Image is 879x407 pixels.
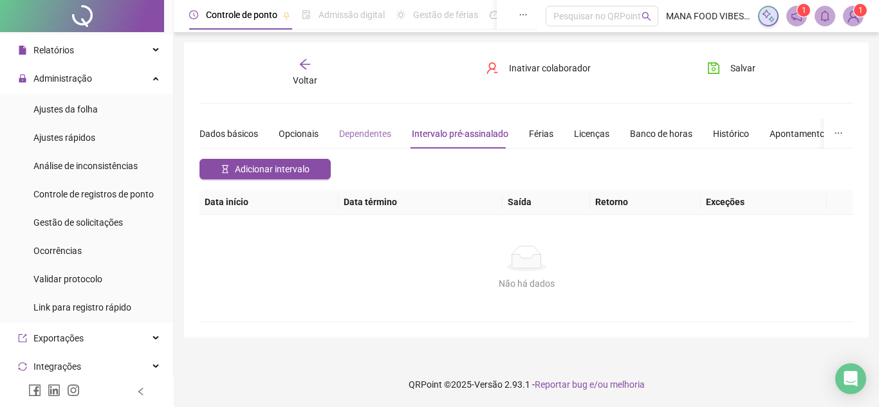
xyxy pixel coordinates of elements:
[33,217,123,228] span: Gestão de solicitações
[835,363,866,394] div: Open Intercom Messenger
[18,362,27,371] span: sync
[490,10,499,19] span: dashboard
[33,246,82,256] span: Ocorrências
[761,9,775,23] img: sparkle-icon.fc2bf0ac1784a2077858766a79e2daf3.svg
[630,127,692,141] div: Banco de horas
[299,58,311,71] span: arrow-left
[770,127,829,141] div: Apontamentos
[730,61,755,75] span: Salvar
[413,10,478,20] span: Gestão de férias
[339,127,391,141] div: Dependentes
[33,104,98,114] span: Ajustes da folha
[574,127,609,141] div: Licenças
[666,9,750,23] span: MANA FOOD VIBES RESTAURANTE LTDA
[802,6,806,15] span: 1
[174,362,879,407] footer: QRPoint © 2025 - 2.93.1 -
[519,10,528,19] span: ellipsis
[791,10,802,22] span: notification
[215,276,838,291] div: Não há dados
[642,12,651,21] span: search
[48,384,60,397] span: linkedin
[834,129,843,138] span: ellipsis
[338,190,503,215] th: Data término
[18,74,27,83] span: lock
[33,274,102,284] span: Validar protocolo
[67,384,80,397] span: instagram
[396,10,405,19] span: sun
[844,6,863,26] img: 64808
[486,62,499,75] span: user-delete
[199,127,258,141] div: Dados básicos
[797,4,810,17] sup: 1
[854,4,867,17] sup: Atualize o seu contato no menu Meus Dados
[28,384,41,397] span: facebook
[199,159,331,179] button: Adicionar intervalo
[33,73,92,84] span: Administração
[136,387,145,396] span: left
[206,10,277,20] span: Controle de ponto
[33,161,138,171] span: Análise de inconsistências
[33,189,154,199] span: Controle de registros de ponto
[707,62,720,75] span: save
[18,334,27,343] span: export
[590,190,701,215] th: Retorno
[819,10,831,22] span: bell
[319,10,385,20] span: Admissão digital
[713,127,749,141] div: Histórico
[509,61,591,75] span: Inativar colaborador
[33,333,84,343] span: Exportações
[529,127,553,141] div: Férias
[302,10,311,19] span: file-done
[235,162,310,176] span: Adicionar intervalo
[221,165,230,174] span: hourglass
[33,132,95,143] span: Ajustes rápidos
[199,190,338,215] th: Data início
[33,45,74,55] span: Relatórios
[503,190,590,215] th: Saída
[189,10,198,19] span: clock-circle
[858,6,863,15] span: 1
[698,58,765,78] button: Salvar
[535,379,645,390] span: Reportar bug e/ou melhoria
[33,361,81,372] span: Integrações
[412,127,508,141] div: Intervalo pré-assinalado
[293,75,317,86] span: Voltar
[701,190,826,215] th: Exceções
[824,119,853,149] button: ellipsis
[476,58,600,78] button: Inativar colaborador
[282,12,290,19] span: pushpin
[33,302,131,312] span: Link para registro rápido
[279,127,319,141] div: Opcionais
[18,46,27,55] span: file
[474,379,503,390] span: Versão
